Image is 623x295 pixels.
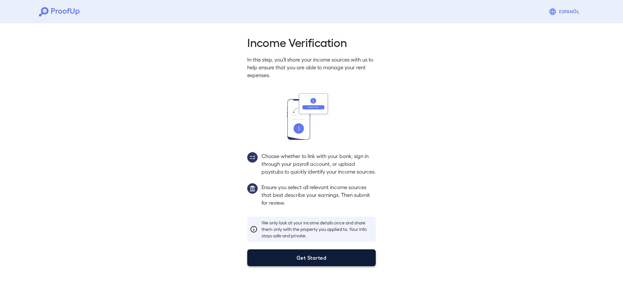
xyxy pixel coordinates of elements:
[262,183,376,207] p: Ensure you select all relevant income sources that best describe your earnings. Then submit for r...
[247,152,258,163] img: group2.svg
[287,93,336,140] img: transfer_money.svg
[546,5,584,18] button: Espanõl
[262,220,373,239] p: We only look at your income details once and share them only with the property you applied to. Yo...
[247,249,376,266] button: Get Started
[247,35,376,49] h2: Income Verification
[262,152,376,176] p: Choose whether to link with your bank, sign in through your payroll account, or upload paystubs t...
[247,56,376,79] p: In this step, you'll share your income sources with us to help ensure that you are able to manage...
[247,183,258,194] img: group1.svg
